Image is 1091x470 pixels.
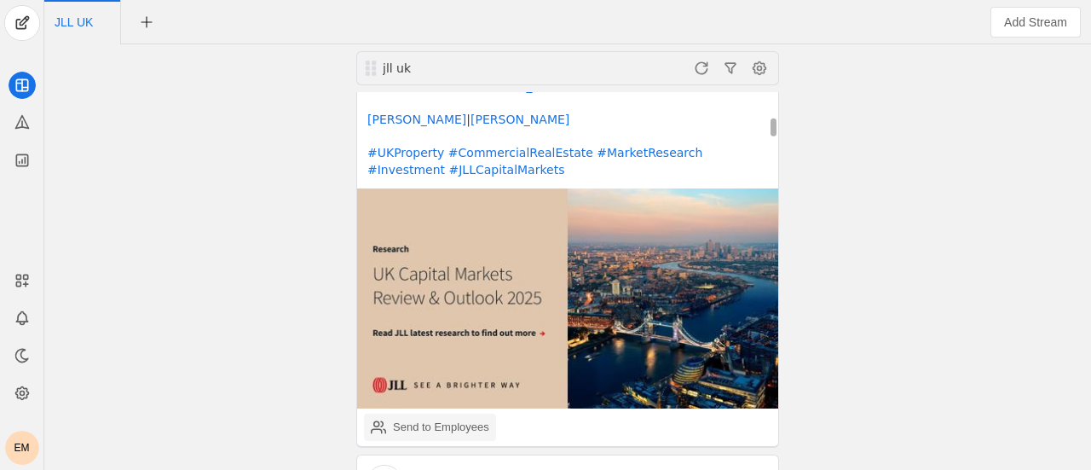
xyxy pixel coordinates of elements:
span: Click to edit name [55,16,93,28]
app-icon-button: New Tab [131,15,162,28]
a: [PERSON_NAME] [470,113,569,126]
div: Send to Employees [393,419,489,436]
a: [URL][DOMAIN_NAME] [439,79,572,93]
img: undefined [357,189,778,409]
div: jll uk [383,60,586,77]
a: [PERSON_NAME] [367,113,466,126]
a: #CommercialRealEstate [448,146,593,160]
a: #Investment [367,163,445,177]
a: #MarketResearch [597,146,702,160]
a: #JLLCapitalMarkets [448,163,564,177]
button: Add Stream [990,7,1081,38]
div: jll uk [381,60,586,77]
button: EM [5,431,39,465]
a: #UKProperty [367,146,444,160]
button: Send to Employees [364,414,496,441]
span: Add Stream [1004,14,1067,31]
